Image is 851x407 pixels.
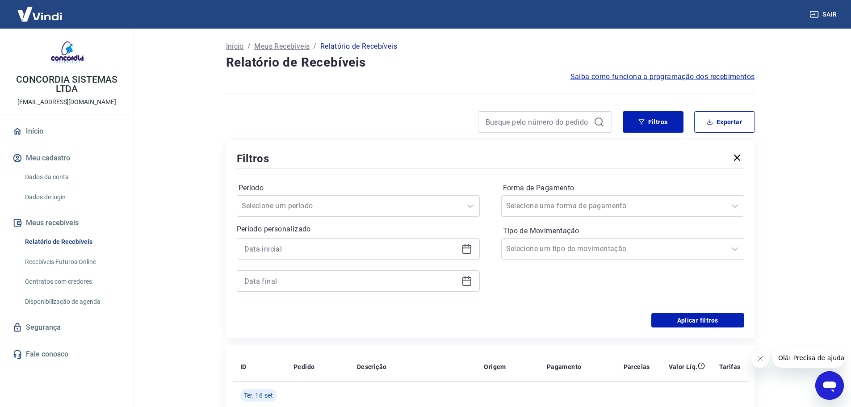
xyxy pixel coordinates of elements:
[244,242,458,256] input: Data inicial
[624,362,650,371] p: Parcelas
[21,233,123,251] a: Relatório de Recebíveis
[503,226,742,236] label: Tipo de Movimentação
[669,362,698,371] p: Valor Líq.
[773,348,844,368] iframe: Mensagem da empresa
[815,371,844,400] iframe: Botão para abrir a janela de mensagens
[11,213,123,233] button: Meus recebíveis
[239,183,478,193] label: Período
[11,148,123,168] button: Meu cadastro
[21,273,123,291] a: Contratos com credores
[244,391,273,400] span: Ter, 16 set
[293,362,314,371] p: Pedido
[21,293,123,311] a: Disponibilização de agenda
[5,6,75,13] span: Olá! Precisa de ajuda?
[808,6,840,23] button: Sair
[11,0,69,28] img: Vindi
[254,41,310,52] a: Meus Recebíveis
[503,183,742,193] label: Forma de Pagamento
[570,71,755,82] a: Saiba como funciona a programação dos recebimentos
[484,362,506,371] p: Origem
[237,224,480,235] p: Período personalizado
[237,151,270,166] h5: Filtros
[313,41,316,52] p: /
[226,41,244,52] a: Início
[247,41,251,52] p: /
[651,313,744,327] button: Aplicar filtros
[244,274,458,288] input: Data final
[694,111,755,133] button: Exportar
[21,253,123,271] a: Recebíveis Futuros Online
[320,41,397,52] p: Relatório de Recebíveis
[11,122,123,141] a: Início
[751,350,769,368] iframe: Fechar mensagem
[623,111,683,133] button: Filtros
[21,168,123,186] a: Dados da conta
[49,36,85,71] img: a68c8fd8-fab5-48c0-8bd6-9edace40e89e.jpeg
[17,97,116,107] p: [EMAIL_ADDRESS][DOMAIN_NAME]
[226,54,755,71] h4: Relatório de Recebíveis
[357,362,387,371] p: Descrição
[240,362,247,371] p: ID
[719,362,741,371] p: Tarifas
[547,362,582,371] p: Pagamento
[486,115,590,129] input: Busque pelo número do pedido
[21,188,123,206] a: Dados de login
[7,75,126,94] p: CONCORDIA SISTEMAS LTDA
[11,318,123,337] a: Segurança
[11,344,123,364] a: Fale conosco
